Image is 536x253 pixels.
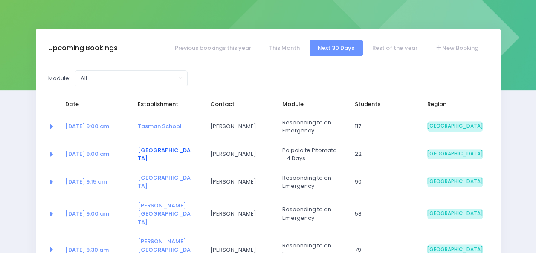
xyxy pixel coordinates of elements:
td: <a href="https://app.stjis.org.nz/establishments/201319" class="font-weight-bold">Nayland College... [132,141,205,168]
a: New Booking [427,40,487,56]
button: All [75,70,188,86]
span: Responding to an Emergency [282,205,338,222]
td: South Island [422,168,488,196]
a: [DATE] 9:00 am [65,210,109,218]
span: Students [355,100,410,109]
td: Andrew Mason [204,196,277,232]
div: All [81,74,177,83]
span: Region [427,100,483,109]
td: <a href="https://app.stjis.org.nz/bookings/524116" class="font-weight-bold">06 Oct at 9:00 am</a> [60,113,132,141]
td: Jacqui Wills [204,168,277,196]
td: 58 [349,196,422,232]
span: 22 [355,150,410,158]
span: Establishment [138,100,193,109]
td: <a href="https://app.stjis.org.nz/bookings/524189" class="font-weight-bold">14 Oct at 9:00 am</a> [60,196,132,232]
span: Date [65,100,121,109]
span: 117 [355,122,410,131]
span: Module [282,100,338,109]
a: [DATE] 9:15 am [65,178,107,186]
td: Declan Nicholls [204,113,277,141]
span: [GEOGRAPHIC_DATA] [427,177,483,187]
span: [GEOGRAPHIC_DATA] [427,121,483,132]
span: [GEOGRAPHIC_DATA] [427,149,483,159]
span: Contact [210,100,265,109]
td: Responding to an Emergency [277,168,349,196]
span: [GEOGRAPHIC_DATA] [427,209,483,219]
td: South Island [422,141,488,168]
a: [GEOGRAPHIC_DATA] [138,146,191,163]
span: [PERSON_NAME] [210,150,265,158]
td: 90 [349,168,422,196]
a: [DATE] 9:00 am [65,122,109,130]
span: Responding to an Emergency [282,174,338,190]
td: <a href="https://app.stjis.org.nz/bookings/524056" class="font-weight-bold">13 Oct at 9:15 am</a> [60,168,132,196]
span: Responding to an Emergency [282,118,338,135]
a: Rest of the year [364,40,426,56]
span: [PERSON_NAME] [210,210,265,218]
a: [DATE] 9:00 am [65,150,109,158]
span: Poipoia te Pitomata - 4 Days [282,146,338,163]
td: Poipoia te Pitomata - 4 Days [277,141,349,168]
td: South Island [422,113,488,141]
td: <a href="https://app.stjis.org.nz/establishments/203022" class="font-weight-bold">Tasman School</a> [132,113,205,141]
td: 117 [349,113,422,141]
a: Tasman School [138,122,182,130]
a: Next 30 Days [310,40,363,56]
span: [PERSON_NAME] [210,178,265,186]
td: <a href="https://app.stjis.org.nz/bookings/523444" class="font-weight-bold">08 Oct at 9:00 am</a> [60,141,132,168]
td: 22 [349,141,422,168]
a: This Month [261,40,308,56]
h3: Upcoming Bookings [48,44,118,52]
td: <a href="https://app.stjis.org.nz/establishments/203770" class="font-weight-bold">Mahana School</a> [132,196,205,232]
span: [PERSON_NAME] [210,122,265,131]
label: Module: [48,74,70,83]
span: 90 [355,178,410,186]
a: [GEOGRAPHIC_DATA] [138,174,191,190]
td: <a href="https://app.stjis.org.nz/establishments/207104" class="font-weight-bold">Hope School</a> [132,168,205,196]
td: South Island [422,196,488,232]
td: Responding to an Emergency [277,113,349,141]
span: 58 [355,210,410,218]
td: Missy Seymour [204,141,277,168]
a: [PERSON_NAME][GEOGRAPHIC_DATA] [138,201,191,226]
a: Previous bookings this year [166,40,259,56]
td: Responding to an Emergency [277,196,349,232]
